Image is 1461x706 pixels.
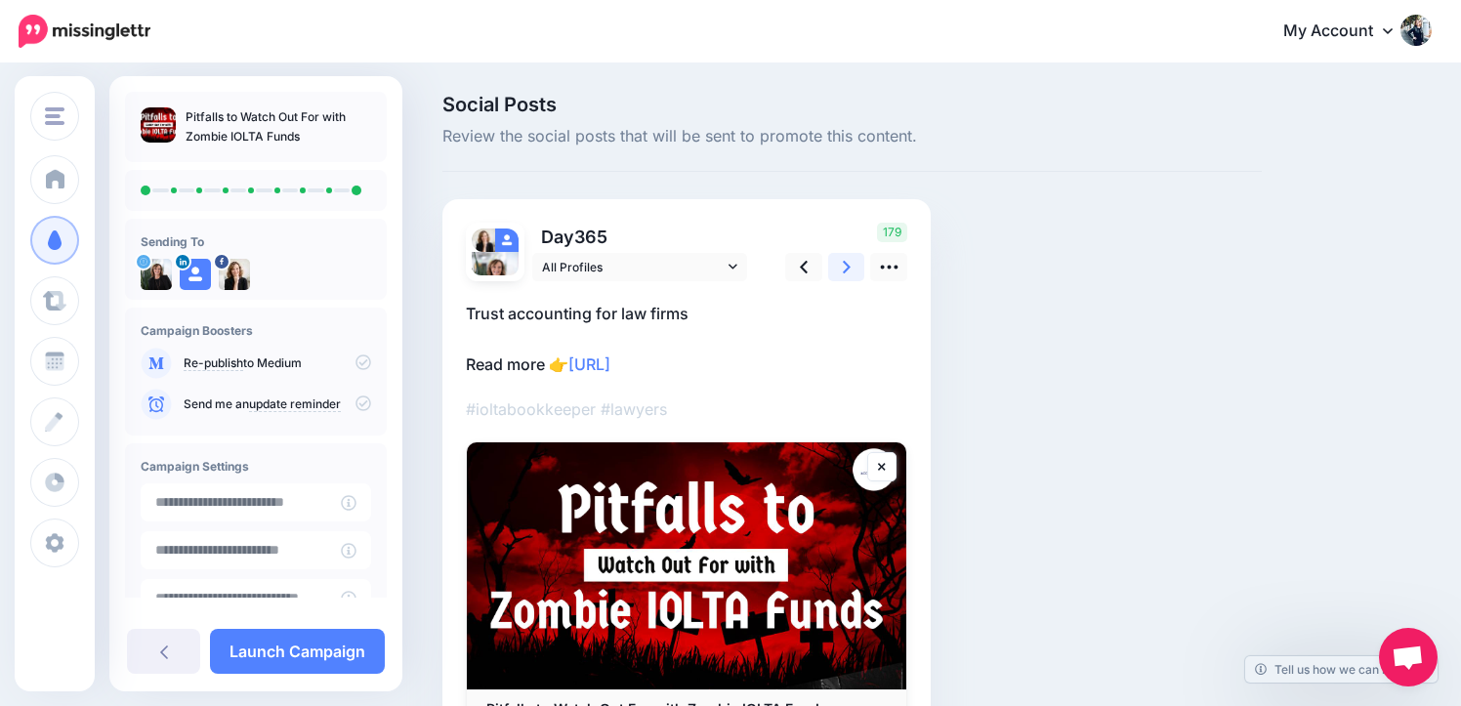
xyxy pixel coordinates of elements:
img: menu.png [45,107,64,125]
img: qTmzClX--41366.jpg [141,259,172,290]
span: Social Posts [442,95,1262,114]
p: #ioltabookkeeper #lawyers [466,396,907,422]
div: Open chat [1379,628,1438,686]
span: All Profiles [542,257,724,277]
p: Send me an [184,395,371,413]
img: user_default_image.png [495,228,519,252]
img: Pitfalls to Watch Out For with Zombie IOLTA Funds [467,442,906,689]
span: 365 [574,227,607,247]
p: Day [532,223,750,251]
p: Trust accounting for law firms Read more 👉 [466,301,907,377]
img: 325356396_563029482349385_6594150499625394851_n-bsa130042.jpg [219,259,250,290]
p: Pitfalls to Watch Out For with Zombie IOLTA Funds [186,107,371,146]
h4: Sending To [141,234,371,249]
h4: Campaign Settings [141,459,371,474]
span: 179 [877,223,907,242]
a: update reminder [249,396,341,412]
img: 2d355f4847c12542b21f8020f6cf7fba_thumb.jpg [141,107,176,143]
img: qTmzClX--41366.jpg [472,252,519,299]
p: to Medium [184,354,371,372]
a: [URL] [568,354,610,374]
a: All Profiles [532,253,747,281]
img: Missinglettr [19,15,150,48]
a: Tell us how we can improve [1245,656,1438,683]
img: 325356396_563029482349385_6594150499625394851_n-bsa130042.jpg [472,228,495,252]
h4: Campaign Boosters [141,323,371,338]
img: user_default_image.png [180,259,211,290]
a: My Account [1264,8,1432,56]
span: Review the social posts that will be sent to promote this content. [442,124,1262,149]
a: Re-publish [184,355,243,371]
